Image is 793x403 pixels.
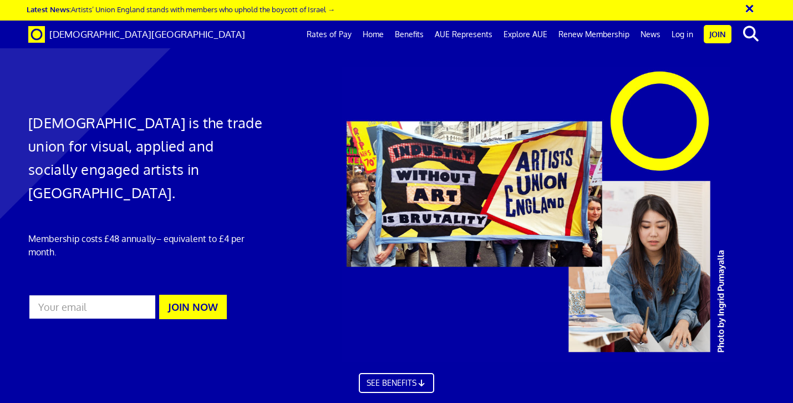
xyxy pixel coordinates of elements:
[159,295,227,319] button: JOIN NOW
[28,232,263,259] p: Membership costs £48 annually – equivalent to £4 per month.
[28,294,157,320] input: Your email
[704,25,731,43] a: Join
[27,4,335,14] a: Latest News:Artists’ Union England stands with members who uphold the boycott of Israel →
[301,21,357,48] a: Rates of Pay
[49,28,245,40] span: [DEMOGRAPHIC_DATA][GEOGRAPHIC_DATA]
[734,22,767,46] button: search
[27,4,71,14] strong: Latest News:
[666,21,699,48] a: Log in
[28,111,263,204] h1: [DEMOGRAPHIC_DATA] is the trade union for visual, applied and socially engaged artists in [GEOGRA...
[359,373,434,393] a: SEE BENEFITS
[498,21,553,48] a: Explore AUE
[553,21,635,48] a: Renew Membership
[389,21,429,48] a: Benefits
[635,21,666,48] a: News
[357,21,389,48] a: Home
[429,21,498,48] a: AUE Represents
[20,21,253,48] a: Brand [DEMOGRAPHIC_DATA][GEOGRAPHIC_DATA]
